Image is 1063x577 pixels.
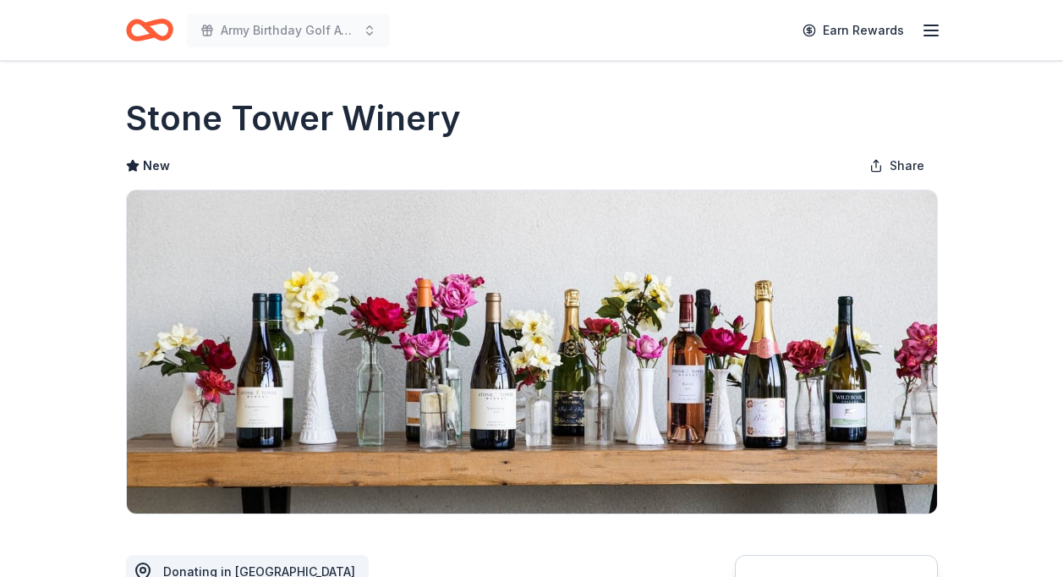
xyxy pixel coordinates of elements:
[126,95,461,142] h1: Stone Tower Winery
[792,15,914,46] a: Earn Rewards
[890,156,924,176] span: Share
[221,20,356,41] span: Army Birthday Golf Awards Luncheon Silent Auction
[126,10,173,50] a: Home
[143,156,170,176] span: New
[856,149,938,183] button: Share
[187,14,390,47] button: Army Birthday Golf Awards Luncheon Silent Auction
[127,190,937,514] img: Image for Stone Tower Winery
